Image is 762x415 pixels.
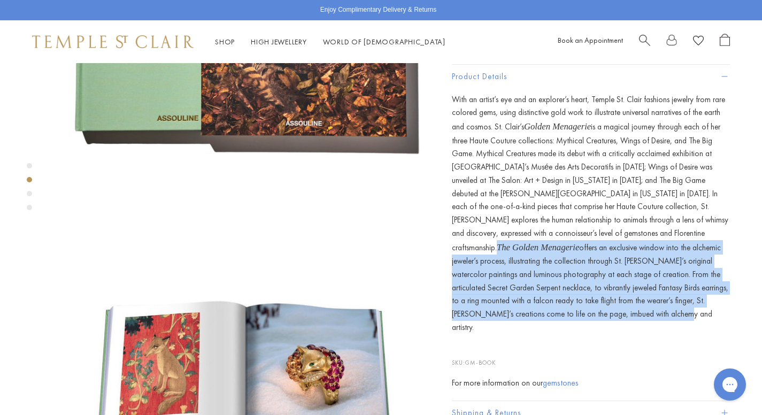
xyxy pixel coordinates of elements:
a: High JewelleryHigh Jewellery [251,37,307,47]
nav: Main navigation [215,35,445,49]
em: Golden Menagerie [524,121,591,132]
a: Search [639,34,650,50]
a: View Wishlist [693,34,704,50]
div: Product gallery navigation [27,160,32,219]
span: GM-BOOK [465,359,496,366]
a: Open Shopping Bag [720,34,730,50]
div: For more information on our [452,376,730,390]
a: World of [DEMOGRAPHIC_DATA]World of [DEMOGRAPHIC_DATA] [323,37,445,47]
a: gemstones [543,377,579,388]
img: Temple St. Clair [32,35,194,48]
a: ShopShop [215,37,235,47]
p: Enjoy Complimentary Delivery & Returns [320,5,436,16]
button: Product Details [452,65,730,89]
iframe: Gorgias live chat messenger [709,365,751,404]
p: SKU: [452,347,730,367]
em: The Golden Menagerie [497,242,579,252]
a: Book an Appointment [558,35,623,45]
p: With an artist’s eye and an explorer’s heart, Temple St. Clair fashions jewelry from rare colored... [452,93,730,334]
